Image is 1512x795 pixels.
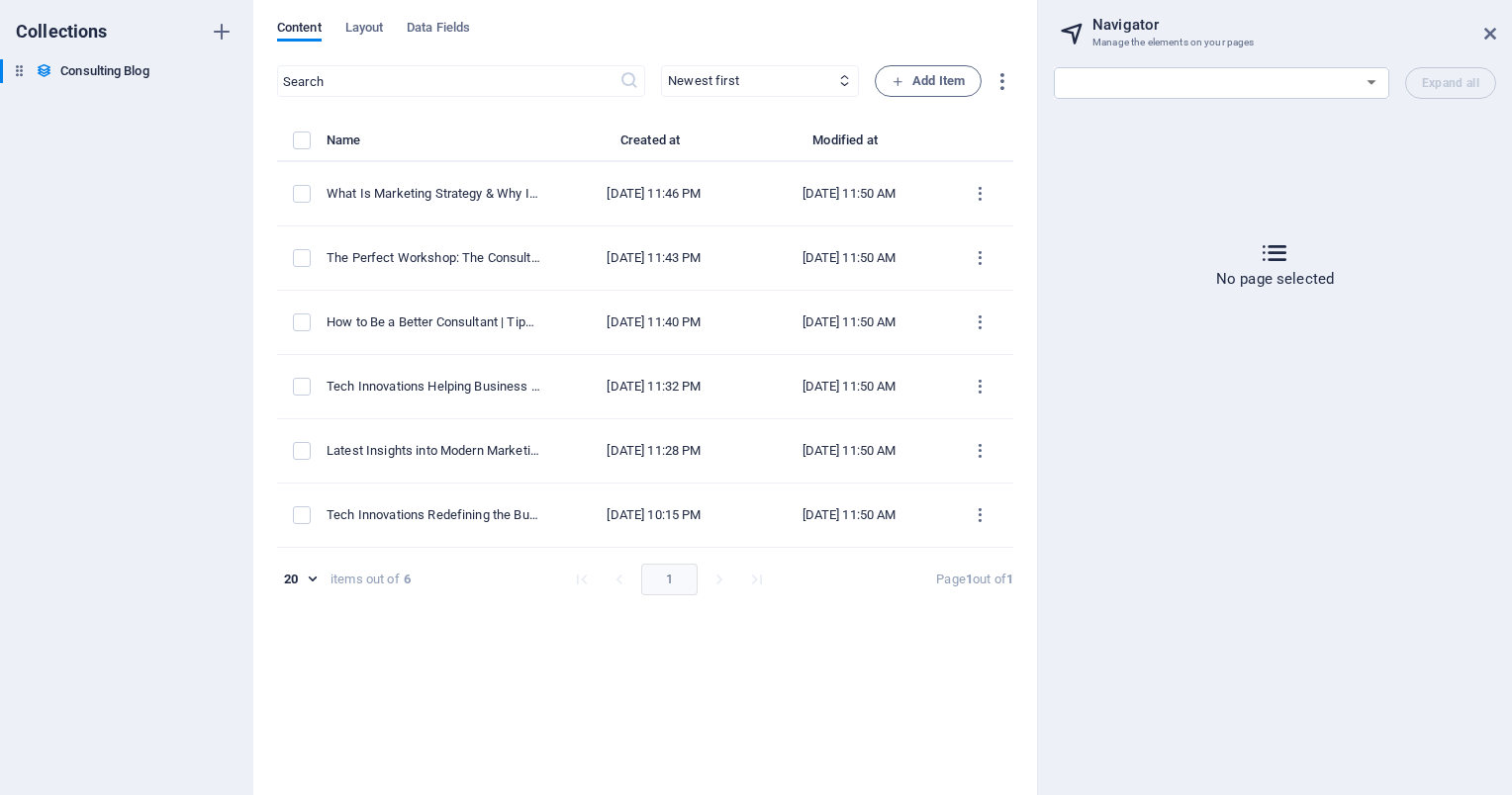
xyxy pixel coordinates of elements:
[573,249,736,267] div: [DATE] 11:43 PM
[752,129,947,162] th: Modified at
[345,16,384,44] span: Layout
[936,571,1013,588] div: Page out of
[277,571,323,588] div: 20
[573,442,736,460] div: [DATE] 11:28 PM
[277,16,322,44] span: Content
[327,442,541,460] div: Latest Insights into Modern Marketing
[327,378,541,396] div: Tech Innovations Helping Business Development
[327,249,541,267] div: The Perfect Workshop: The Consultant's Guide
[404,571,411,588] strong: 6
[768,506,931,524] div: [DATE] 11:50 AM
[60,59,148,83] h6: Consulting Blog
[573,185,736,203] div: [DATE] 11:46 PM
[768,442,931,460] div: [DATE] 11:50 AM
[327,506,541,524] div: Tech Innovations Redefining the Business Landscape
[875,65,982,97] button: Add Item
[768,378,931,396] div: [DATE] 11:50 AM
[1216,269,1334,289] p: No page selected
[1006,572,1013,586] strong: 1
[407,16,470,44] span: Data Fields
[768,313,931,331] div: [DATE] 11:50 AM
[573,313,736,331] div: [DATE] 11:40 PM
[327,185,541,203] div: What Is Marketing Strategy & Why Is It Important?
[563,564,776,595] nav: pagination navigation
[573,506,736,524] div: [DATE] 10:15 PM
[277,129,1013,548] table: items list
[277,65,619,97] input: Search
[892,69,965,93] span: Add Item
[768,249,931,267] div: [DATE] 11:50 AM
[1092,34,1457,51] h3: Manage the elements on your pages
[768,185,931,203] div: [DATE] 11:50 AM
[966,572,973,586] strong: 1
[16,20,108,44] h6: Collections
[573,378,736,396] div: [DATE] 11:32 PM
[327,129,557,162] th: Name
[1092,16,1496,34] h2: Navigator
[331,571,400,588] div: items out of
[557,129,752,162] th: Created at
[641,564,698,595] button: page 1
[327,313,541,331] div: How to Be a Better Consultant | Tips and Strategies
